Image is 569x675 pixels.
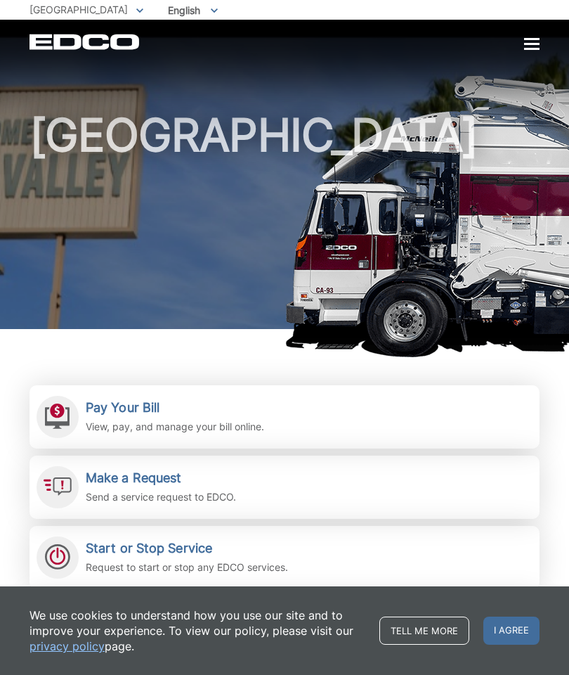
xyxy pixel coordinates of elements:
[86,541,288,556] h2: Start or Stop Service
[30,385,539,449] a: Pay Your Bill View, pay, and manage your bill online.
[86,470,236,486] h2: Make a Request
[86,560,288,575] p: Request to start or stop any EDCO services.
[30,4,128,15] span: [GEOGRAPHIC_DATA]
[30,112,539,335] h1: [GEOGRAPHIC_DATA]
[30,607,365,654] p: We use cookies to understand how you use our site and to improve your experience. To view our pol...
[86,489,236,505] p: Send a service request to EDCO.
[86,400,264,416] h2: Pay Your Bill
[86,419,264,435] p: View, pay, and manage your bill online.
[30,638,105,654] a: privacy policy
[30,456,539,519] a: Make a Request Send a service request to EDCO.
[30,34,141,50] a: EDCD logo. Return to the homepage.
